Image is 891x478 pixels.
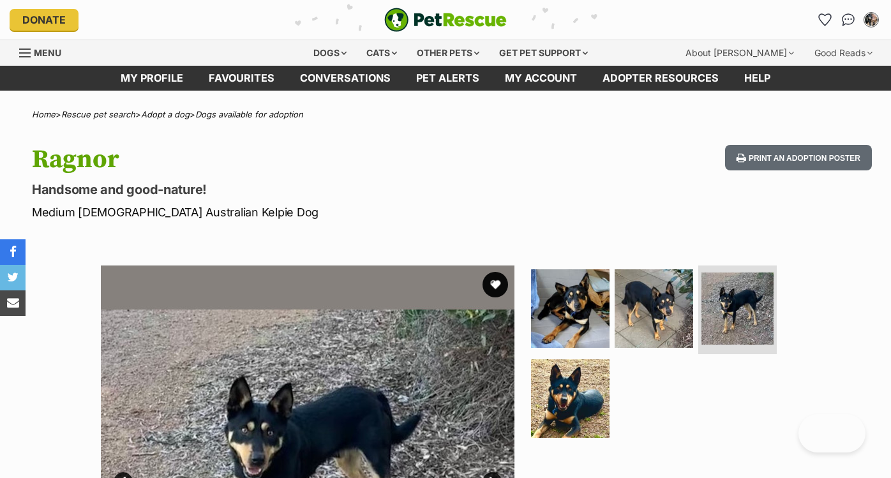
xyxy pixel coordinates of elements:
[108,66,196,91] a: My profile
[304,40,356,66] div: Dogs
[531,269,610,348] img: Photo of Ragnor
[141,109,190,119] a: Adopt a dog
[196,66,287,91] a: Favourites
[531,359,610,438] img: Photo of Ragnor
[483,272,508,297] button: favourite
[492,66,590,91] a: My account
[32,145,544,174] h1: Ragnor
[195,109,303,119] a: Dogs available for adoption
[805,40,881,66] div: Good Reads
[861,10,881,30] button: My account
[677,40,803,66] div: About [PERSON_NAME]
[34,47,61,58] span: Menu
[61,109,135,119] a: Rescue pet search
[19,40,70,63] a: Menu
[490,40,597,66] div: Get pet support
[798,414,865,452] iframe: Help Scout Beacon - Open
[815,10,835,30] a: Favourites
[384,8,507,32] a: PetRescue
[32,181,544,198] p: Handsome and good-nature!
[32,109,56,119] a: Home
[865,13,878,26] img: andrea rausa profile pic
[357,40,406,66] div: Cats
[701,273,774,345] img: Photo of Ragnor
[287,66,403,91] a: conversations
[590,66,731,91] a: Adopter resources
[403,66,492,91] a: Pet alerts
[725,145,872,171] button: Print an adoption poster
[408,40,488,66] div: Other pets
[842,13,855,26] img: chat-41dd97257d64d25036548639549fe6c8038ab92f7586957e7f3b1b290dea8141.svg
[32,204,544,221] p: Medium [DEMOGRAPHIC_DATA] Australian Kelpie Dog
[384,8,507,32] img: logo-e224e6f780fb5917bec1dbf3a21bbac754714ae5b6737aabdf751b685950b380.svg
[10,9,79,31] a: Donate
[731,66,783,91] a: Help
[838,10,858,30] a: Conversations
[615,269,693,348] img: Photo of Ragnor
[815,10,881,30] ul: Account quick links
